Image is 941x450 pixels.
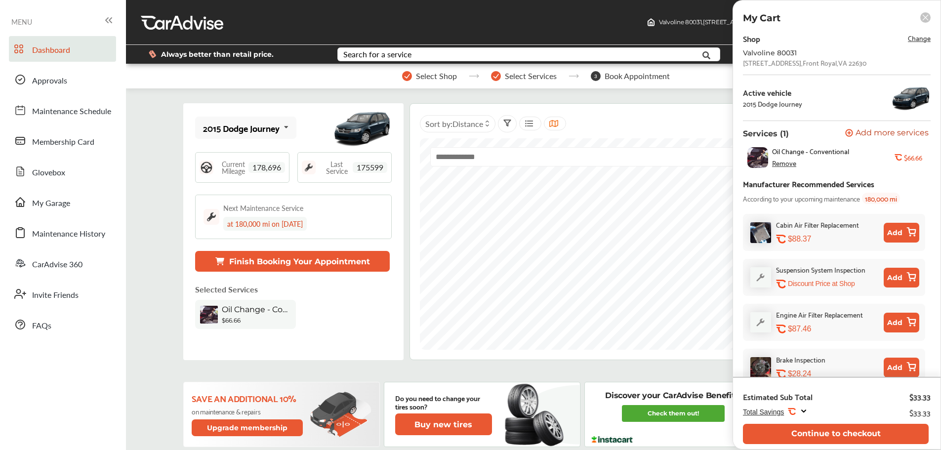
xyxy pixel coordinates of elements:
[884,223,919,243] button: Add
[904,154,922,162] b: $66.66
[195,284,258,295] p: Selected Services
[750,267,771,287] img: default_wrench_icon.d1a43860.svg
[788,369,880,378] div: $28.24
[9,67,116,92] a: Approvals
[32,75,67,87] span: Approvals
[32,166,65,179] span: Glovebox
[884,268,919,287] button: Add
[743,12,780,24] p: My Cart
[203,123,280,133] div: 2015 Dodge Journey
[395,413,494,435] a: Buy new tires
[772,159,796,167] div: Remove
[590,436,634,443] img: instacart-logo.217963cc.svg
[909,406,931,419] div: $33.33
[222,305,291,314] span: Oil Change - Conventional
[32,289,79,302] span: Invite Friends
[747,147,768,168] img: oil-change-thumb.jpg
[425,118,483,129] span: Sort by :
[32,105,111,118] span: Maintenance Schedule
[862,193,900,204] span: 180,000 mi
[452,118,483,129] span: Distance
[395,413,492,435] button: Buy new tires
[750,312,771,332] img: default_wrench_icon.d1a43860.svg
[32,258,82,271] span: CarAdvise 360
[9,128,116,154] a: Membership Card
[248,162,285,173] span: 178,696
[505,72,557,81] span: Select Services
[788,324,880,333] div: $87.46
[32,44,70,57] span: Dashboard
[743,193,860,204] span: According to your upcoming maintenance
[743,424,929,444] button: Continue to checkout
[605,390,741,401] p: Discover your CarAdvise Benefits!
[772,147,849,155] span: Oil Change - Conventional
[204,209,219,225] img: maintenance_logo
[908,32,931,43] span: Change
[743,49,901,57] div: Valvoline 80031
[332,106,392,150] img: mobile_9835_st0640_046.jpg
[32,320,51,332] span: FAQs
[776,354,825,365] div: Brake Inspection
[420,138,867,350] canvas: Map
[192,393,305,404] p: Save an additional 10%
[743,392,813,402] div: Estimated Sub Total
[845,129,929,138] button: Add more services
[504,379,569,450] img: new-tire.a0c7fe23.svg
[891,83,931,113] img: 9835_st0640_046.jpg
[192,408,305,415] p: on maintenance & repairs
[32,228,105,241] span: Maintenance History
[788,279,855,288] p: Discount Price at Shop
[200,161,213,174] img: steering_logo
[161,51,274,58] span: Always better than retail price.
[195,251,390,272] button: Finish Booking Your Appointment
[743,59,866,67] div: [STREET_ADDRESS] , Front Royal , VA 22630
[776,219,859,230] div: Cabin Air Filter Replacement
[776,264,865,275] div: Suspension System Inspection
[884,313,919,332] button: Add
[9,250,116,276] a: CarAdvise 360
[9,159,116,184] a: Glovebox
[659,18,823,26] span: Valvoline 80031 , [STREET_ADDRESS] Front Royal , VA 22630
[11,18,32,26] span: MENU
[402,71,412,81] img: stepper-checkmark.b5569197.svg
[647,18,655,26] img: header-home-logo.8d720a4f.svg
[416,72,457,81] span: Select Shop
[469,74,479,78] img: stepper-arrow.e24c07c6.svg
[223,217,307,231] div: at 180,000 mi on [DATE]
[909,392,931,402] div: $33.33
[9,189,116,215] a: My Garage
[856,129,929,138] span: Add more services
[32,136,94,149] span: Membership Card
[743,32,760,45] div: Shop
[32,197,70,210] span: My Garage
[743,177,874,190] div: Manufacturer Recommended Services
[149,50,156,58] img: dollor_label_vector.a70140d1.svg
[743,129,789,138] p: Services (1)
[750,357,771,378] img: brake-inspection-thumb.jpg
[395,394,492,410] p: Do you need to change your tires soon?
[9,36,116,62] a: Dashboard
[200,306,218,324] img: oil-change-thumb.jpg
[222,317,241,324] b: $66.66
[491,71,501,81] img: stepper-checkmark.b5569197.svg
[302,161,316,174] img: maintenance_logo
[218,161,248,174] span: Current Mileage
[9,220,116,245] a: Maintenance History
[310,392,371,438] img: update-membership.81812027.svg
[353,162,387,173] span: 175599
[622,405,725,422] a: Check them out!
[884,358,919,377] button: Add
[743,88,802,97] div: Active vehicle
[591,71,601,81] span: 3
[788,234,880,244] div: $88.37
[223,203,303,213] div: Next Maintenance Service
[9,97,116,123] a: Maintenance Schedule
[743,408,784,416] span: Total Savings
[9,312,116,337] a: FAQs
[605,72,670,81] span: Book Appointment
[845,129,931,138] a: Add more services
[9,281,116,307] a: Invite Friends
[343,50,411,58] div: Search for a service
[743,100,802,108] div: 2015 Dodge Journey
[750,222,771,243] img: cabin-air-filter-replacement-thumb.jpg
